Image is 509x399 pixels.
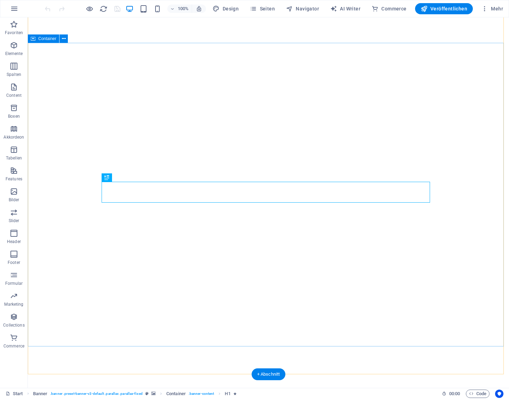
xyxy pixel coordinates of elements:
[233,392,237,396] i: Element enthält eine Animation
[330,5,360,12] span: AI Writer
[213,5,239,12] span: Design
[247,3,278,14] button: Seiten
[33,390,237,398] nav: breadcrumb
[189,390,214,398] span: . banner-content
[481,5,503,12] span: Mehr
[449,390,460,398] span: 00 00
[415,3,473,14] button: Veröffentlichen
[3,343,24,349] p: Commerce
[151,392,156,396] i: Element verfügt über einen Hintergrund
[466,390,490,398] button: Code
[283,3,322,14] button: Navigator
[442,390,460,398] h6: Session-Zeit
[8,114,20,119] p: Boxen
[166,390,186,398] span: Klick zum Auswählen. Doppelklick zum Bearbeiten
[5,51,23,56] p: Elemente
[5,281,23,286] p: Formular
[478,3,506,14] button: Mehr
[469,390,486,398] span: Code
[100,5,108,13] i: Seite neu laden
[210,3,241,14] div: Design (Strg+Alt+Y)
[327,3,363,14] button: AI Writer
[38,37,56,41] span: Container
[9,218,19,224] p: Slider
[33,390,48,398] span: Klick zum Auswählen. Doppelklick zum Bearbeiten
[145,392,149,396] i: Dieses Element ist ein anpassbares Preset
[372,5,407,12] span: Commerce
[3,322,24,328] p: Collections
[9,197,19,203] p: Bilder
[454,391,455,396] span: :
[6,155,22,161] p: Tabellen
[7,239,21,244] p: Header
[5,30,23,36] p: Favoriten
[7,72,21,77] p: Spalten
[4,302,23,307] p: Marketing
[85,5,94,13] button: Klicke hier, um den Vorschau-Modus zu verlassen
[167,5,192,13] button: 100%
[250,5,275,12] span: Seiten
[3,134,24,140] p: Akkordeon
[6,93,22,98] p: Content
[252,368,286,380] div: + Abschnitt
[369,3,409,14] button: Commerce
[210,3,241,14] button: Design
[50,390,142,398] span: . banner .preset-banner-v3-default .parallax .parallax-fixed
[6,176,22,182] p: Features
[8,260,20,265] p: Footer
[196,6,202,12] i: Bei Größenänderung Zoomstufe automatisch an das gewählte Gerät anpassen.
[178,5,189,13] h6: 100%
[99,5,108,13] button: reload
[495,390,503,398] button: Usercentrics
[225,390,230,398] span: Klick zum Auswählen. Doppelklick zum Bearbeiten
[286,5,319,12] span: Navigator
[421,5,467,12] span: Veröffentlichen
[6,390,23,398] a: Klick, um Auswahl aufzuheben. Doppelklick öffnet Seitenverwaltung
